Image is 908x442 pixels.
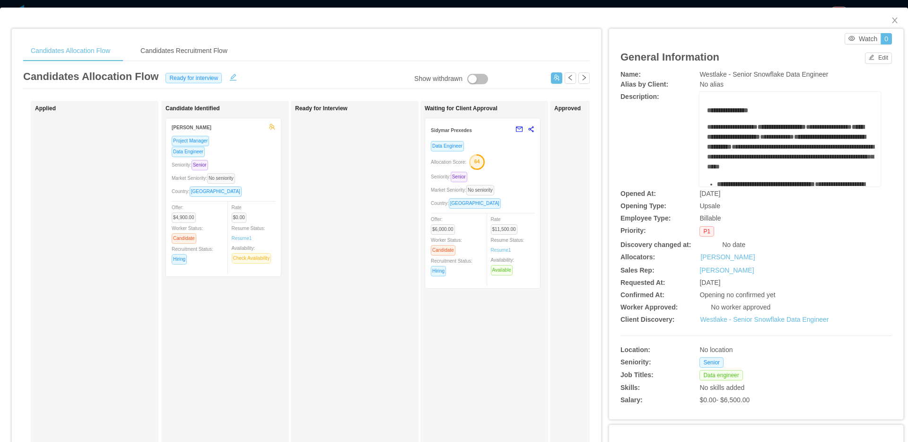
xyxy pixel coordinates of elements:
[232,235,252,242] a: Resume1
[699,92,881,186] div: rdw-wrapper
[172,247,213,262] span: Recruitment Status:
[865,53,892,64] button: icon: editEdit
[620,93,659,100] b: Description:
[207,173,235,184] span: No seniority
[699,80,724,88] span: No alias
[491,238,524,253] span: Resume Status:
[620,202,666,210] b: Opening Type:
[699,345,835,355] div: No location
[882,8,908,34] button: Close
[431,217,459,232] span: Offer:
[172,176,239,181] span: Market Seniority:
[511,122,523,137] button: mail
[491,265,513,275] span: Available
[699,71,828,78] span: Westlake - Senior Snowflake Data Engineer
[699,202,720,210] span: Upsale
[23,69,158,84] article: Candidates Allocation Flow
[491,257,516,273] span: Availability:
[565,72,576,84] button: icon: left
[620,241,691,248] b: Discovery changed at:
[431,245,455,256] span: Candidate
[431,258,472,274] span: Recruitment Status:
[166,73,222,83] span: Ready for interview
[172,189,245,194] span: Country:
[431,159,466,165] span: Allocation Score:
[232,226,265,241] span: Resume Status:
[172,147,205,157] span: Data Engineer
[431,128,472,133] strong: Sidymar Prexedes
[172,205,200,220] span: Offer:
[881,33,892,44] button: 0
[845,33,881,44] button: icon: eyeWatch
[172,233,196,244] span: Candidate
[449,198,501,209] span: [GEOGRAPHIC_DATA]
[491,247,511,254] a: Resume1
[551,72,562,84] button: icon: usergroup-add
[699,190,720,197] span: [DATE]
[232,246,275,261] span: Availability:
[699,266,754,274] a: [PERSON_NAME]
[431,266,446,276] span: Hiring
[699,396,750,404] span: $0.00 - $6,500.00
[578,72,590,84] button: icon: right
[700,316,829,323] a: Westlake - Senior Snowflake Data Engineer
[232,253,271,264] span: Check Availability
[554,105,687,112] h1: Approved
[620,80,668,88] b: Alias by Client:
[269,124,275,130] span: team
[466,154,485,169] button: 64
[232,205,250,220] span: Rate
[620,253,655,261] b: Allocators:
[620,358,651,366] b: Seniority:
[431,238,462,253] span: Worker Status:
[133,40,235,62] div: Candidates Recruitment Flow
[620,71,641,78] b: Name:
[425,105,557,112] h1: Waiting for Client Approval
[620,346,650,354] b: Location:
[711,303,770,311] span: No worker approved
[620,291,664,299] b: Confirmed At:
[699,357,724,368] span: Senior
[620,214,671,222] b: Employee Type:
[620,279,665,286] b: Requested At:
[700,252,755,262] a: [PERSON_NAME]
[699,370,742,380] span: Data engineer
[431,224,455,235] span: $6,000.00
[431,187,498,193] span: Market Seniority:
[491,217,521,232] span: Rate
[431,141,464,151] span: Data Engineer
[699,226,714,237] span: P1
[699,279,720,286] span: [DATE]
[722,241,745,248] span: No date
[620,316,674,323] b: Client Discovery:
[891,17,899,24] i: icon: close
[35,105,167,112] h1: Applied
[172,162,212,168] span: Seniority:
[172,136,209,146] span: Project Manager
[620,303,678,311] b: Worker Approved:
[451,172,467,182] span: Senior
[620,266,655,274] b: Sales Rep:
[699,291,775,299] span: Opening no confirmed yet
[620,396,643,404] b: Salary:
[620,227,646,234] b: Priority:
[707,106,873,200] div: rdw-editor
[172,254,187,265] span: Hiring
[699,384,744,391] span: No skills added
[172,226,203,241] span: Worker Status:
[192,160,208,170] span: Senior
[474,159,480,164] text: 64
[166,105,298,112] h1: Candidate Identified
[226,71,241,81] button: icon: edit
[414,74,463,84] div: Show withdrawn
[172,212,196,223] span: $4,900.00
[172,125,211,130] strong: [PERSON_NAME]
[23,40,118,62] div: Candidates Allocation Flow
[295,105,428,112] h1: Ready for Interview
[431,201,505,206] span: Country:
[620,190,656,197] b: Opened At:
[431,174,471,179] span: Seniority:
[699,214,721,222] span: Billable
[620,384,640,391] b: Skills:
[190,186,242,197] span: [GEOGRAPHIC_DATA]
